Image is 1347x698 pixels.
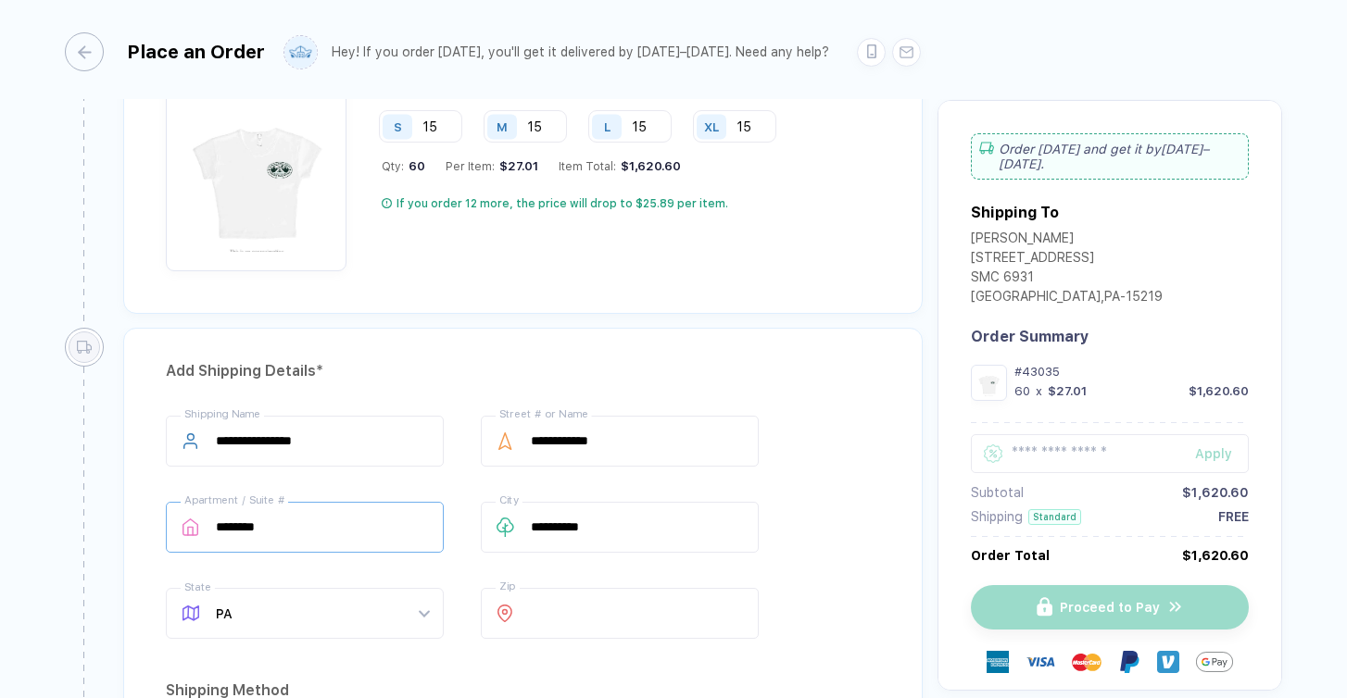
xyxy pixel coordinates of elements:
span: 60 [404,159,425,173]
div: Place an Order [127,41,265,63]
div: SMC 6931 [971,269,1163,289]
img: Venmo [1157,651,1179,673]
div: Standard [1028,509,1081,525]
button: Apply [1172,434,1249,473]
div: Per Item: [446,159,538,173]
img: user profile [284,36,317,69]
div: XL [704,119,719,133]
img: master-card [1072,647,1102,677]
div: Qty: [382,159,425,173]
span: PA [216,589,429,638]
div: FREE [1218,509,1249,524]
div: $27.01 [1048,384,1087,398]
div: [GEOGRAPHIC_DATA] , PA - 15219 [971,289,1163,308]
div: Hey! If you order [DATE], you'll get it delivered by [DATE]–[DATE]. Need any help? [332,44,829,60]
div: M [497,119,508,133]
div: Order [DATE] and get it by [DATE]–[DATE] . [971,133,1249,180]
div: $1,620.60 [1182,485,1249,500]
div: Shipping [971,509,1023,524]
div: If you order 12 more, the price will drop to $25.89 per item. [397,196,728,211]
div: [STREET_ADDRESS] [971,250,1163,269]
div: $1,620.60 [1189,384,1249,398]
div: #43035 [1014,365,1249,379]
div: L [604,119,611,133]
div: 60 [1014,384,1030,398]
div: $27.01 [495,159,538,173]
img: visa [1026,647,1055,677]
img: 1753971631526kvyhl_nt_front.png [175,90,337,252]
div: Apply [1195,446,1249,461]
div: Item Total: [559,159,681,173]
img: 1753971631526kvyhl_nt_front.png [976,369,1002,396]
div: Order Summary [971,328,1249,345]
div: x [1034,384,1044,398]
img: express [987,651,1009,673]
div: Add Shipping Details [166,356,880,386]
div: Order Total [971,548,1050,563]
img: GPay [1196,643,1233,680]
div: Subtotal [971,485,1024,500]
div: Shipping To [971,204,1059,221]
div: S [394,119,402,133]
div: $1,620.60 [616,159,681,173]
img: Paypal [1118,651,1140,673]
div: $1,620.60 [1182,548,1249,563]
div: [PERSON_NAME] [971,231,1163,250]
